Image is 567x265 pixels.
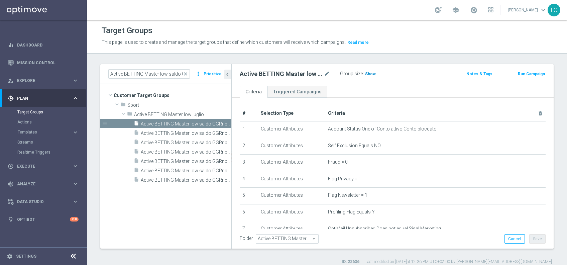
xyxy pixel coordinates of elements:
[328,192,367,198] span: Flag Newsletter = 1
[17,147,86,157] div: Realtime Triggers
[363,71,364,77] label: :
[7,217,79,222] button: lightbulb Optibot +10
[8,163,72,169] div: Execute
[328,159,348,165] span: Fraud = 0
[72,181,79,187] i: keyboard_arrow_right
[17,150,70,155] a: Realtime Triggers
[134,158,139,166] i: insert_drive_file
[8,199,72,205] div: Data Studio
[72,163,79,169] i: keyboard_arrow_right
[8,216,14,223] i: lightbulb
[114,91,231,100] span: Customer Target Groups
[8,181,14,187] i: track_changes
[8,163,14,169] i: play_circle_outline
[16,254,36,258] a: Settings
[134,112,231,117] span: Active BETTING Master low luglio
[8,210,79,228] div: Optibot
[258,155,325,171] td: Customer Attributes
[134,139,139,147] i: insert_drive_file
[17,129,79,135] button: Templates keyboard_arrow_right
[183,71,188,77] span: close
[17,109,70,115] a: Target Groups
[7,42,79,48] button: equalizer Dashboard
[7,253,13,259] i: settings
[18,130,72,134] div: Templates
[7,60,79,66] button: Mission Control
[258,106,325,121] th: Selection Type
[324,70,330,78] i: mode_edit
[17,36,79,54] a: Dashboard
[258,188,325,204] td: Customer Attributes
[365,259,552,265] label: Last modified on [DATE] at 12:36 PM UTC+02:00 by [PERSON_NAME][EMAIL_ADDRESS][DOMAIN_NAME]
[7,96,79,101] button: gps_fixed Plan keyboard_arrow_right
[195,69,202,79] i: more_vert
[340,71,363,77] label: Group size
[342,259,359,265] label: ID: 22636
[17,182,72,186] span: Analyze
[328,110,345,116] span: Criteria
[72,95,79,101] i: keyboard_arrow_right
[8,95,14,101] i: gps_fixed
[7,181,79,187] button: track_changes Analyze keyboard_arrow_right
[258,171,325,188] td: Customer Attributes
[134,167,139,175] i: insert_drive_file
[8,42,14,48] i: equalizer
[7,164,79,169] div: play_circle_outline Execute keyboard_arrow_right
[17,107,86,117] div: Target Groups
[240,171,258,188] td: 4
[240,86,267,98] a: Criteria
[452,6,459,14] span: school
[17,119,70,125] a: Actions
[8,36,79,54] div: Dashboard
[8,95,72,101] div: Plan
[8,54,79,72] div: Mission Control
[141,121,231,127] span: Active BETTING Master low saldo GGRnb&gt;0
[141,177,231,183] span: Active BETTING Master low saldo GGRnb&gt;0 STRATEGIST
[240,221,258,238] td: 7
[529,234,546,244] button: Save
[328,176,361,182] span: Flag Privacy = 1
[141,168,231,174] span: Active BETTING Master low saldo GGRnb&gt;0 OPTIMIZER
[108,69,190,79] input: Quick find group or folder
[8,181,72,187] div: Analyze
[70,217,79,222] div: +10
[203,70,223,79] button: Prioritize
[102,26,152,35] h1: Target Groups
[240,138,258,155] td: 2
[258,221,325,238] td: Customer Attributes
[141,149,231,155] span: Active BETTING Master low saldo GGRnb&gt;0 L3M STRATEGIST/BALANCER
[120,102,126,109] i: folder
[17,117,86,127] div: Actions
[7,78,79,83] button: person_search Explore keyboard_arrow_right
[17,54,79,72] a: Mission Control
[17,210,70,228] a: Optibot
[17,200,72,204] span: Data Studio
[538,111,543,116] i: delete_forever
[258,204,325,221] td: Customer Attributes
[7,199,79,204] button: Data Studio keyboard_arrow_right
[267,86,327,98] a: Triggered Campaigns
[141,159,231,164] span: Active BETTING Master low saldo GGRnb&gt;0 MAXIMIZER
[347,39,369,46] button: Read more
[328,126,437,132] span: Account Status One of Conto attivo,Conto bloccato
[141,140,231,146] span: Active BETTING Master low saldo GGRnb&gt;0 BALANCER
[240,236,253,241] label: Folder
[18,130,66,134] span: Templates
[240,204,258,221] td: 6
[224,71,231,78] i: chevron_left
[466,70,493,78] button: Notes & Tags
[17,96,72,100] span: Plan
[548,4,560,16] div: LC
[17,79,72,83] span: Explore
[507,5,548,15] a: [PERSON_NAME]keyboard_arrow_down
[8,78,14,84] i: person_search
[134,130,139,138] i: insert_drive_file
[240,188,258,204] td: 5
[17,127,86,137] div: Templates
[224,70,231,79] button: chevron_left
[102,39,346,45] span: This page is used to create and manage the target groups that define which customers will receive...
[240,106,258,121] th: #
